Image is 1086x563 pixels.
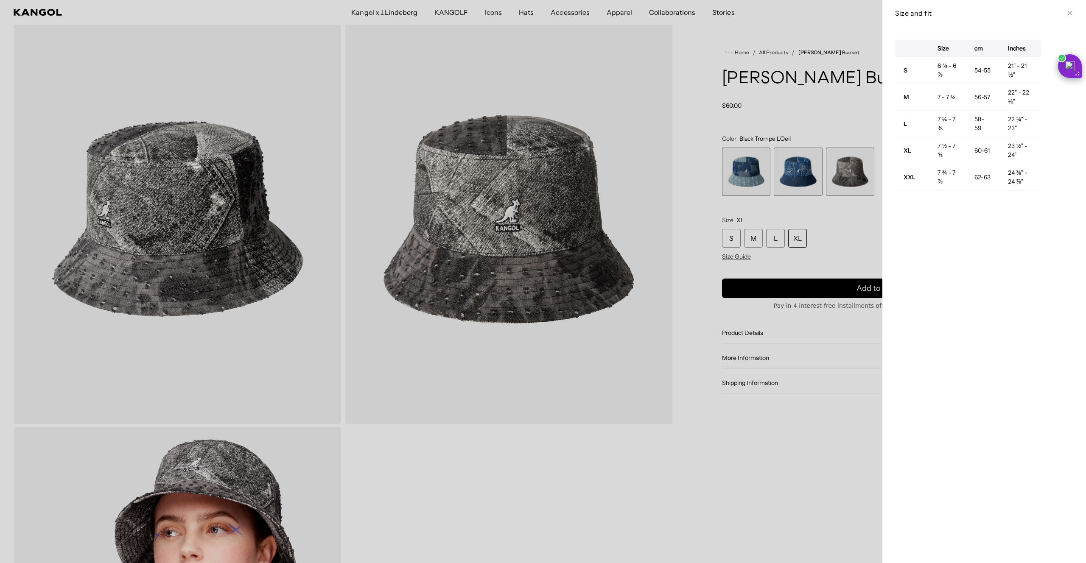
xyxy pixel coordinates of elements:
td: 54-55 [966,57,1000,84]
td: 24 ⅜" - 24 ⅞" [999,164,1041,191]
td: 21" - 21 ½" [999,57,1041,84]
td: 7 ¼ - 7 ⅜ [929,111,966,137]
th: Inches [999,40,1041,57]
td: 7 ½ - 7 ⅝ [929,137,966,164]
th: cm [966,40,1000,57]
td: 60-61 [966,137,1000,164]
td: 23 ½" - 24" [999,137,1041,164]
strong: L [904,120,907,128]
td: 22 ¾" - 23" [999,111,1041,137]
strong: M [904,93,909,101]
td: 56-57 [966,84,1000,111]
td: 7 - 7 ⅛ [929,84,966,111]
strong: S [904,67,907,74]
td: 6 ¾ - 6 ⅞ [929,57,966,84]
td: 7 ¾ - 7 ⅞ [929,164,966,191]
strong: XXL [904,173,915,181]
th: Size [929,40,966,57]
td: 58-59 [966,111,1000,137]
td: 22" - 22 ½" [999,84,1041,111]
strong: XL [904,147,911,154]
td: 62-63 [966,164,1000,191]
h3: Size and fit [895,8,1063,18]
